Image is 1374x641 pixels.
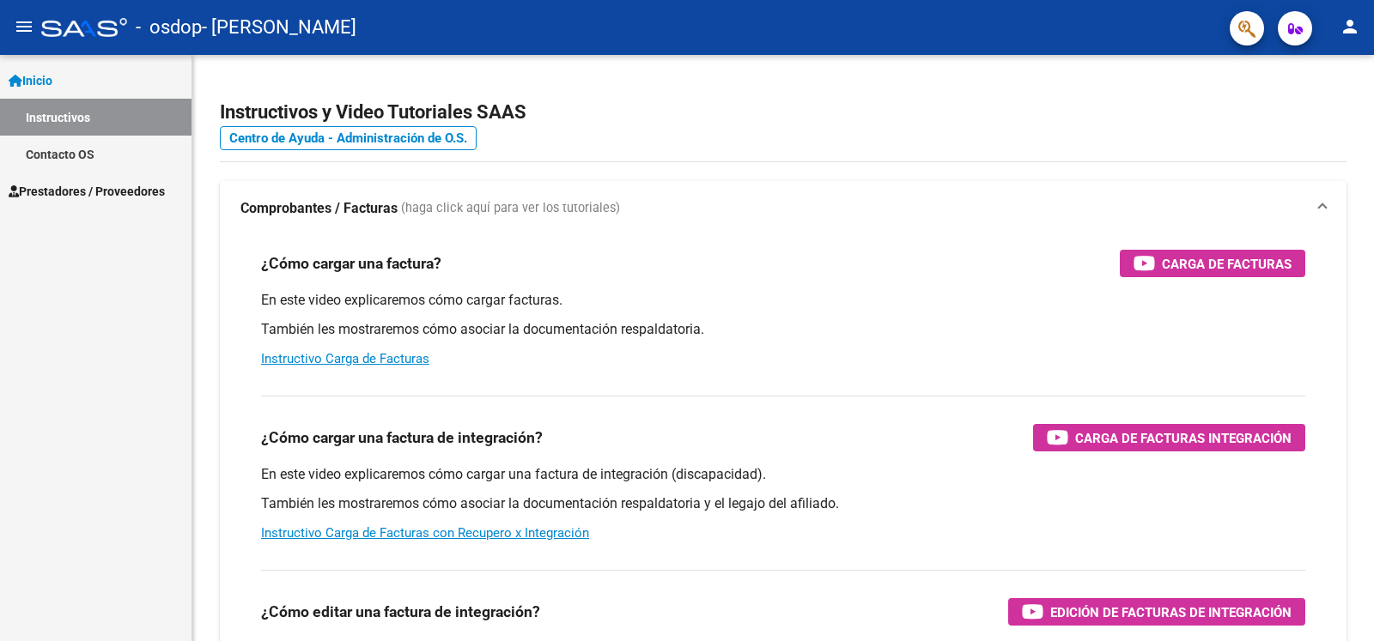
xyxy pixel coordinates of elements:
a: Instructivo Carga de Facturas [261,351,429,366]
mat-icon: person [1340,16,1360,37]
a: Instructivo Carga de Facturas con Recupero x Integración [261,525,589,541]
h2: Instructivos y Video Tutoriales SAAS [220,96,1347,129]
h3: ¿Cómo cargar una factura de integración? [261,426,543,450]
span: - osdop [136,9,202,46]
span: Edición de Facturas de integración [1050,602,1292,623]
button: Carga de Facturas Integración [1033,424,1305,451]
span: Prestadores / Proveedores [9,182,165,201]
h3: ¿Cómo editar una factura de integración? [261,600,540,624]
span: Carga de Facturas [1162,253,1292,275]
p: También les mostraremos cómo asociar la documentación respaldatoria y el legajo del afiliado. [261,494,1305,513]
span: (haga click aquí para ver los tutoriales) [401,199,620,218]
p: En este video explicaremos cómo cargar una factura de integración (discapacidad). [261,465,1305,484]
span: - [PERSON_NAME] [202,9,356,46]
mat-icon: menu [14,16,34,37]
button: Carga de Facturas [1120,250,1305,277]
button: Edición de Facturas de integración [1008,598,1305,626]
mat-expansion-panel-header: Comprobantes / Facturas (haga click aquí para ver los tutoriales) [220,181,1347,236]
p: También les mostraremos cómo asociar la documentación respaldatoria. [261,320,1305,339]
a: Centro de Ayuda - Administración de O.S. [220,126,477,150]
span: Inicio [9,71,52,90]
h3: ¿Cómo cargar una factura? [261,251,441,275]
span: Carga de Facturas Integración [1075,427,1292,449]
strong: Comprobantes / Facturas [240,199,398,218]
iframe: Intercom live chat [1316,583,1357,624]
p: En este video explicaremos cómo cargar facturas. [261,291,1305,310]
